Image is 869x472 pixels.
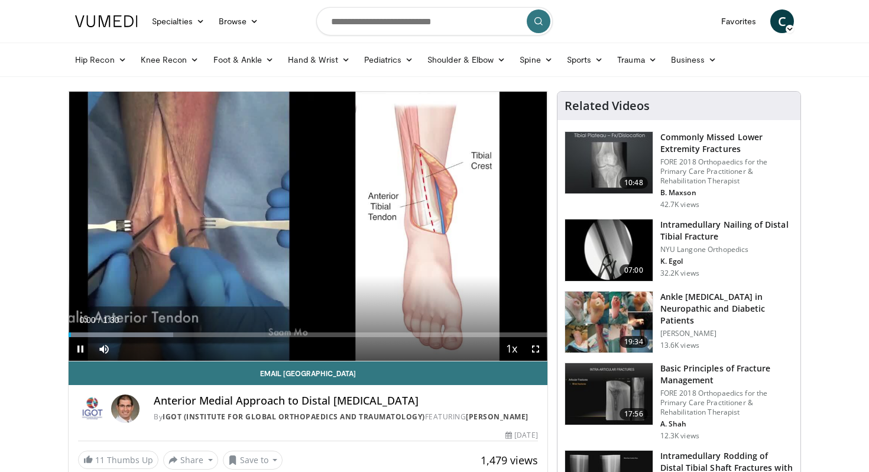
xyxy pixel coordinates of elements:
div: [DATE] [505,430,537,441]
p: 12.3K views [660,431,699,441]
a: Hip Recon [68,48,134,72]
a: 07:00 Intramedullary Nailing of Distal Tibial Fracture NYU Langone Orthopedics K. Egol 32.2K views [565,219,793,282]
img: 4aa379b6-386c-4fb5-93ee-de5617843a87.150x105_q85_crop-smart_upscale.jpg [565,132,653,193]
p: 42.7K views [660,200,699,209]
a: 19:34 Ankle [MEDICAL_DATA] in Neuropathic and Diabetic Patients [PERSON_NAME] 13.6K views [565,291,793,354]
a: [PERSON_NAME] [466,412,528,422]
a: 11 Thumbs Up [78,451,158,469]
a: Favorites [714,9,763,33]
a: 17:56 Basic Principles of Fracture Management FORE 2018 Orthopaedics for the Primary Care Practit... [565,363,793,441]
div: Progress Bar [69,332,547,337]
p: A. Shah [660,419,793,429]
p: [PERSON_NAME] [660,329,793,338]
a: Spine [513,48,559,72]
a: Browse [212,9,266,33]
a: Pediatrics [357,48,420,72]
img: 553c0fcc-025f-46a8-abd3-2bc504dbb95e.150x105_q85_crop-smart_upscale.jpg [565,292,653,353]
p: K. Egol [660,257,793,266]
a: Specialties [145,9,212,33]
span: 1,479 views [481,453,538,467]
span: 07:00 [620,264,648,276]
a: Foot & Ankle [206,48,281,72]
a: Trauma [610,48,664,72]
a: C [770,9,794,33]
a: IGOT (Institute for Global Orthopaedics and Traumatology) [163,412,425,422]
span: 1:30 [103,315,119,325]
img: Avatar [111,395,140,423]
span: / [98,315,100,325]
img: IGOT (Institute for Global Orthopaedics and Traumatology) [78,395,106,423]
a: Shoulder & Elbow [420,48,513,72]
p: B. Maxson [660,188,793,198]
button: Save to [223,451,283,470]
span: 11 [95,454,105,465]
h3: Intramedullary Nailing of Distal Tibial Fracture [660,219,793,243]
button: Playback Rate [500,337,524,361]
button: Mute [92,337,116,361]
a: Knee Recon [134,48,206,72]
span: 10:48 [620,177,648,189]
p: FORE 2018 Orthopaedics for the Primary Care Practitioner & Rehabilitation Therapist [660,389,793,417]
h3: Ankle [MEDICAL_DATA] in Neuropathic and Diabetic Patients [660,291,793,326]
a: Sports [560,48,611,72]
h3: Basic Principles of Fracture Management [660,363,793,386]
a: Hand & Wrist [281,48,357,72]
h3: Commonly Missed Lower Extremity Fractures [660,131,793,155]
a: Email [GEOGRAPHIC_DATA] [69,361,547,385]
video-js: Video Player [69,92,547,361]
span: 17:56 [620,408,648,420]
a: Business [664,48,724,72]
div: By FEATURING [154,412,538,422]
button: Share [163,451,218,470]
p: NYU Langone Orthopedics [660,245,793,254]
button: Fullscreen [524,337,547,361]
h4: Anterior Medial Approach to Distal [MEDICAL_DATA] [154,395,538,408]
input: Search topics, interventions [316,7,553,35]
span: 0:00 [79,315,95,325]
button: Pause [69,337,92,361]
img: VuMedi Logo [75,15,138,27]
p: 32.2K views [660,269,699,278]
p: FORE 2018 Orthopaedics for the Primary Care Practitioner & Rehabilitation Therapist [660,157,793,186]
span: 19:34 [620,336,648,348]
img: Egol_IM_1.png.150x105_q85_crop-smart_upscale.jpg [565,219,653,281]
h4: Related Videos [565,99,650,113]
a: 10:48 Commonly Missed Lower Extremity Fractures FORE 2018 Orthopaedics for the Primary Care Pract... [565,131,793,209]
img: bc1996f8-a33c-46db-95f7-836c2427973f.150x105_q85_crop-smart_upscale.jpg [565,363,653,425]
p: 13.6K views [660,341,699,350]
